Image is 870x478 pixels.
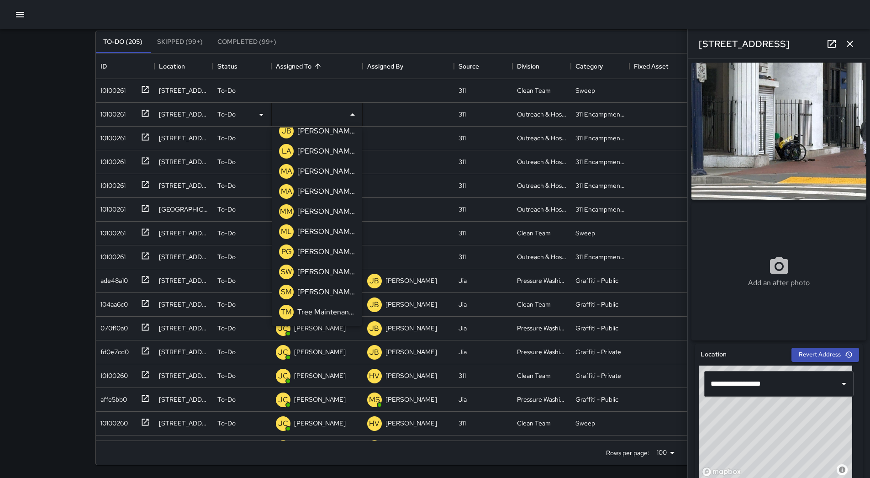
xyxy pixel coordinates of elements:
div: Fixed Asset [634,53,669,79]
p: Tree Maintenance [297,307,355,318]
div: 311 [459,252,466,261]
p: [PERSON_NAME] [385,395,437,404]
div: Graffiti - Public [575,300,618,309]
div: 1101 Market Street [159,276,208,285]
p: HV [369,418,380,429]
button: Close [346,108,359,121]
div: Graffiti - Private [575,347,621,356]
div: Assigned To [276,53,311,79]
p: [PERSON_NAME] [294,419,346,428]
p: To-Do [217,252,236,261]
div: 311 [459,371,466,380]
div: 311 [459,133,466,143]
p: TM [281,307,292,318]
div: 1105 Market Street [159,300,208,309]
button: Sort [311,60,324,73]
div: Clean Team [517,86,551,95]
p: SM [281,287,292,297]
div: Outreach & Hospitality [517,181,566,190]
div: Jia [459,300,467,309]
p: SW [281,266,292,277]
div: 311 Encampments [575,133,625,143]
div: Graffiti - Private [575,371,621,380]
p: MA [281,166,292,177]
div: 1105 Market Street [159,347,208,356]
div: Clean Team [517,371,551,380]
p: [PERSON_NAME] [297,166,355,177]
div: Jia [459,395,467,404]
div: Pressure Washing [517,347,566,356]
div: Location [159,53,185,79]
div: Outreach & Hospitality [517,252,566,261]
div: Pressure Washing [517,395,566,404]
p: [PERSON_NAME] [294,371,346,380]
div: 311 [459,205,466,214]
p: MM [280,206,293,217]
p: To-Do [217,228,236,238]
div: 311 [459,181,466,190]
div: 070f10a0 [97,320,128,333]
div: 1171 Mission Street [159,205,208,214]
div: Division [512,53,571,79]
p: MS [369,394,380,405]
div: 1115 Market Street [159,419,208,428]
p: To-Do [217,133,236,143]
p: [PERSON_NAME] [385,276,437,285]
div: Sweep [575,228,595,238]
div: 10100261 [97,225,126,238]
p: [PERSON_NAME] [294,395,346,404]
div: 311 Encampments [575,205,625,214]
div: 1201 Market Street [159,157,208,166]
div: Sweep [575,86,595,95]
p: To-Do [217,371,236,380]
div: 10100261 [97,106,126,119]
button: Completed (99+) [210,31,284,53]
div: 311 Encampments [575,181,625,190]
p: MA [281,186,292,197]
div: Clean Team [517,419,551,428]
p: [PERSON_NAME] [297,287,355,297]
div: fd0e7cd0 [97,344,129,356]
p: To-Do [217,276,236,285]
div: 1115 Market Street [159,324,208,333]
div: Jia [459,324,467,333]
p: PG [281,246,292,257]
p: [PERSON_NAME] [294,324,346,333]
div: 104aa6c0 [97,296,128,309]
p: [PERSON_NAME] [385,419,437,428]
p: To-Do [217,347,236,356]
div: Category [571,53,629,79]
div: Assigned By [363,53,454,79]
div: Graffiti - Public [575,324,618,333]
div: 1201 Market Street [159,110,208,119]
div: Outreach & Hospitality [517,157,566,166]
div: affe5bb0 [97,391,127,404]
p: JC [278,347,288,358]
div: Graffiti - Public [575,395,618,404]
div: 66 8th Street [159,181,208,190]
p: LA [282,146,291,157]
div: 10100261 [97,201,126,214]
div: Assigned To [271,53,363,79]
div: 448 Tehama Street [159,228,208,238]
p: To-Do [217,300,236,309]
div: Pressure Washing [517,324,566,333]
div: ade48a10 [97,272,128,285]
div: Jia [459,347,467,356]
button: To-Do (205) [96,31,150,53]
p: [PERSON_NAME] [385,371,437,380]
p: To-Do [217,86,236,95]
div: Fixed Asset [629,53,688,79]
div: Clean Team [517,228,551,238]
div: 311 Encampments [575,110,625,119]
div: Location [154,53,213,79]
div: 102 6th Street [159,252,208,261]
p: [PERSON_NAME] [297,126,355,137]
p: [PERSON_NAME] [297,226,355,237]
p: JB [369,323,379,334]
p: [PERSON_NAME] [297,146,355,157]
p: To-Do [217,157,236,166]
p: To-Do [217,419,236,428]
p: To-Do [217,205,236,214]
div: Division [517,53,539,79]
